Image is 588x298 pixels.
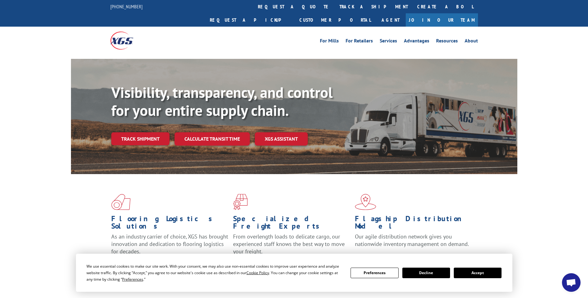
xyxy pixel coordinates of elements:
a: Advantages [404,38,429,45]
span: As an industry carrier of choice, XGS has brought innovation and dedication to flooring logistics... [111,233,228,255]
span: Cookie Policy [246,270,269,275]
button: Decline [402,268,450,278]
a: [PHONE_NUMBER] [110,3,143,10]
button: Accept [454,268,502,278]
img: xgs-icon-focused-on-flooring-red [233,194,248,210]
h1: Specialized Freight Experts [233,215,350,233]
a: Resources [436,38,458,45]
a: XGS ASSISTANT [255,132,308,146]
a: For Mills [320,38,339,45]
p: From overlength loads to delicate cargo, our experienced staff knows the best way to move your fr... [233,233,350,261]
span: Our agile distribution network gives you nationwide inventory management on demand. [355,233,469,248]
div: Open chat [562,273,581,292]
div: We use essential cookies to make our site work. With your consent, we may also use non-essential ... [86,263,343,283]
span: Preferences [122,277,143,282]
h1: Flooring Logistics Solutions [111,215,228,233]
a: Customer Portal [295,13,375,27]
a: Track shipment [111,132,170,145]
a: Learn More > [355,253,432,261]
a: Services [380,38,397,45]
button: Preferences [351,268,398,278]
img: xgs-icon-total-supply-chain-intelligence-red [111,194,130,210]
b: Visibility, transparency, and control for your entire supply chain. [111,83,333,120]
img: xgs-icon-flagship-distribution-model-red [355,194,376,210]
a: Calculate transit time [175,132,250,146]
a: Request a pickup [205,13,295,27]
h1: Flagship Distribution Model [355,215,472,233]
div: Cookie Consent Prompt [76,254,512,292]
a: Join Our Team [406,13,478,27]
a: About [465,38,478,45]
a: Agent [375,13,406,27]
a: For Retailers [346,38,373,45]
